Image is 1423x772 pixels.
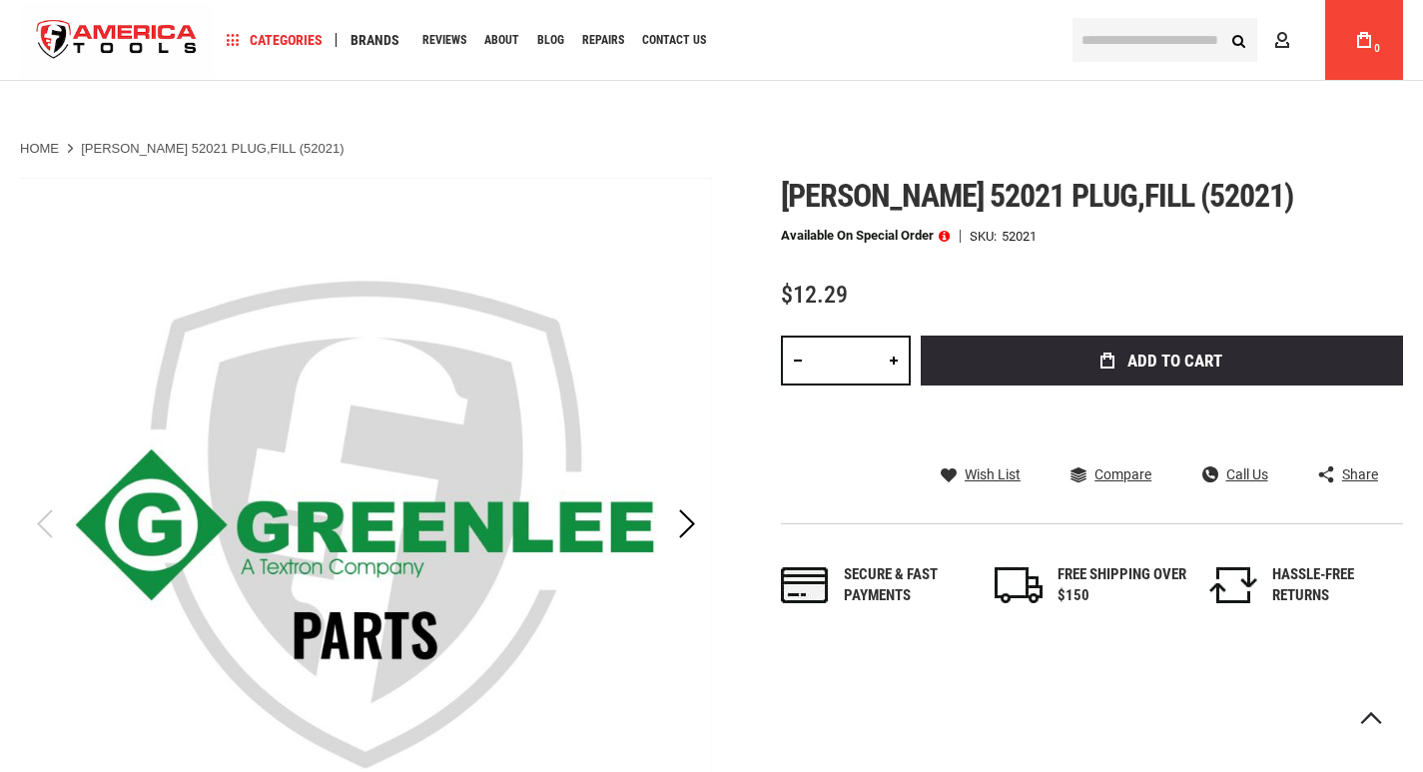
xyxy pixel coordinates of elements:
a: store logo [20,3,214,78]
div: 52021 [1002,230,1037,243]
a: Compare [1070,465,1151,483]
a: Call Us [1202,465,1268,483]
span: Blog [537,34,564,46]
strong: SKU [970,230,1002,243]
strong: [PERSON_NAME] 52021 PLUG,FILL (52021) [81,141,344,156]
img: returns [1209,567,1257,603]
span: Wish List [965,467,1021,481]
a: Home [20,140,59,158]
img: payments [781,567,829,603]
span: Reviews [422,34,466,46]
a: Brands [342,27,408,54]
div: HASSLE-FREE RETURNS [1272,564,1402,607]
p: Available on Special Order [781,229,950,243]
img: shipping [995,567,1043,603]
span: Repairs [582,34,624,46]
span: [PERSON_NAME] 52021 plug,fill (52021) [781,177,1293,215]
span: Share [1342,467,1378,481]
span: Compare [1094,467,1151,481]
span: About [484,34,519,46]
span: Categories [227,33,323,47]
a: Contact Us [633,27,715,54]
img: America Tools [20,3,214,78]
span: Brands [351,33,399,47]
a: Reviews [413,27,475,54]
a: Repairs [573,27,633,54]
button: Add to Cart [921,336,1403,386]
a: About [475,27,528,54]
a: Categories [218,27,332,54]
span: 0 [1374,43,1380,54]
a: Blog [528,27,573,54]
button: Search [1219,21,1257,59]
div: Secure & fast payments [844,564,974,607]
span: Call Us [1226,467,1268,481]
span: Contact Us [642,34,706,46]
div: FREE SHIPPING OVER $150 [1058,564,1187,607]
a: Wish List [941,465,1021,483]
span: $12.29 [781,281,848,309]
span: Add to Cart [1127,353,1222,370]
